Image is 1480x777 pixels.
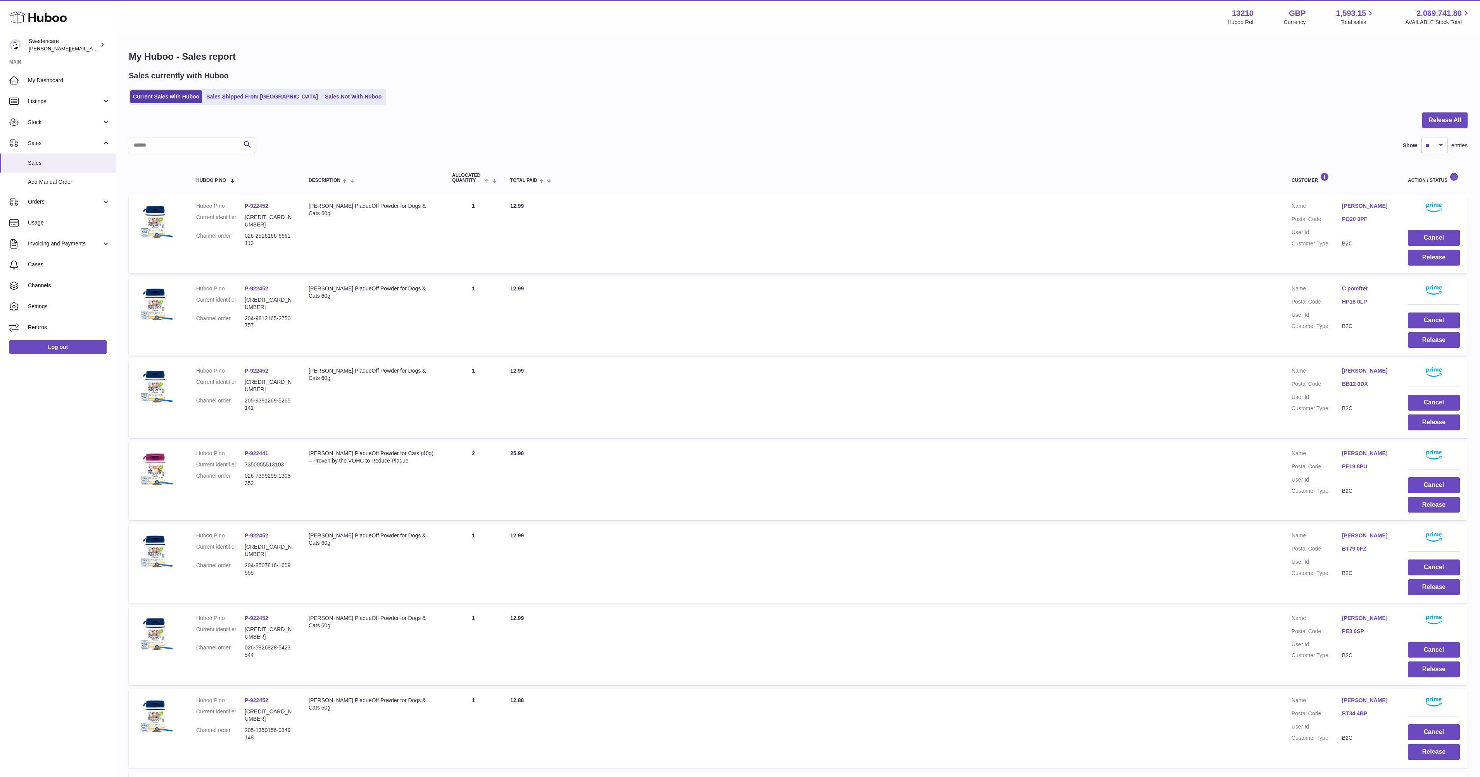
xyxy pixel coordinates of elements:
[245,727,293,741] dd: 205-1350156-0349148
[1292,298,1342,307] dt: Postal Code
[1342,380,1392,388] a: BB12 0DX
[196,615,245,622] dt: Huboo P no
[444,359,503,438] td: 1
[1228,19,1254,26] div: Huboo Ref
[1426,615,1442,624] img: primelogo.png
[136,285,175,324] img: $_57.JPG
[28,98,102,105] span: Listings
[1408,313,1460,328] button: Cancel
[1408,661,1460,677] button: Release
[136,450,175,489] img: $_57.PNG
[1289,8,1306,19] strong: GBP
[129,50,1468,63] h1: My Huboo - Sales report
[136,202,175,241] img: $_57.JPG
[1426,202,1442,212] img: primelogo.png
[245,203,268,209] a: P-922452
[245,214,293,228] dd: [CREDIT_CARD_NUMBER]
[245,644,293,659] dd: 026-5826828-5423544
[510,615,524,621] span: 12.99
[1342,202,1392,210] a: [PERSON_NAME]
[1408,250,1460,266] button: Release
[510,285,524,292] span: 12.99
[28,282,110,289] span: Channels
[1342,463,1392,470] a: PE19 8PU
[245,450,268,456] a: P-922441
[1408,230,1460,246] button: Cancel
[1342,450,1392,457] a: [PERSON_NAME]
[129,71,229,81] h2: Sales currently with Huboo
[1292,652,1342,659] dt: Customer Type
[28,77,110,84] span: My Dashboard
[196,214,245,228] dt: Current identifier
[1342,298,1392,306] a: HP18 0LP
[444,277,503,356] td: 1
[196,708,245,723] dt: Current identifier
[1292,734,1342,742] dt: Customer Type
[1292,240,1342,247] dt: Customer Type
[444,195,503,273] td: 1
[1342,487,1392,495] dd: B2C
[1342,323,1392,330] dd: B2C
[1342,652,1392,659] dd: B2C
[29,45,197,52] span: [PERSON_NAME][EMAIL_ADDRESS][PERSON_NAME][DOMAIN_NAME]
[196,532,245,539] dt: Huboo P no
[136,367,175,406] img: $_57.JPG
[28,119,102,126] span: Stock
[1292,570,1342,577] dt: Customer Type
[1342,532,1392,539] a: [PERSON_NAME]
[1342,240,1392,247] dd: B2C
[309,367,437,382] div: [PERSON_NAME] PlaqueOff Powder for Dogs & Cats 60g
[309,532,437,547] div: [PERSON_NAME] PlaqueOff Powder for Dogs & Cats 60g
[510,203,524,209] span: 12.99
[1292,463,1342,472] dt: Postal Code
[510,697,524,703] span: 12.88
[196,626,245,641] dt: Current identifier
[1292,723,1342,730] dt: User Id
[1292,311,1342,319] dt: User Id
[444,442,503,520] td: 2
[196,562,245,577] dt: Channel order
[1403,142,1417,149] label: Show
[196,367,245,375] dt: Huboo P no
[1408,497,1460,513] button: Release
[1408,477,1460,493] button: Cancel
[1408,744,1460,760] button: Release
[1232,8,1254,19] strong: 13210
[245,285,268,292] a: P-922452
[196,727,245,741] dt: Channel order
[1336,8,1375,26] a: 1,593.15 Total sales
[1292,229,1342,236] dt: User Id
[1426,450,1442,459] img: primelogo.png
[28,198,102,205] span: Orders
[196,202,245,210] dt: Huboo P no
[245,532,268,539] a: P-922452
[245,368,268,374] a: P-922452
[130,90,202,103] a: Current Sales with Huboo
[29,38,98,52] div: Swedencare
[510,450,524,456] span: 25.98
[204,90,321,103] a: Sales Shipped From [GEOGRAPHIC_DATA]
[1342,697,1392,704] a: [PERSON_NAME]
[309,697,437,711] div: [PERSON_NAME] PlaqueOff Powder for Dogs & Cats 60g
[1292,710,1342,719] dt: Postal Code
[1336,8,1366,19] span: 1,593.15
[1292,487,1342,495] dt: Customer Type
[1340,19,1375,26] span: Total sales
[510,178,537,183] span: Total paid
[1342,367,1392,375] a: [PERSON_NAME]
[1292,394,1342,401] dt: User Id
[245,626,293,641] dd: [CREDIT_CARD_NUMBER]
[1292,405,1342,412] dt: Customer Type
[1342,405,1392,412] dd: B2C
[444,524,503,603] td: 1
[1342,734,1392,742] dd: B2C
[1292,476,1342,483] dt: User Id
[196,397,245,412] dt: Channel order
[245,232,293,247] dd: 026-2516166-6661113
[1426,367,1442,377] img: primelogo.png
[309,450,437,464] div: [PERSON_NAME] PlaqueOff Powder for Cats (40g) – Proven by the VOHC to Reduce Plaque
[309,615,437,629] div: [PERSON_NAME] PlaqueOff Powder for Dogs & Cats 60g
[196,315,245,330] dt: Channel order
[1292,545,1342,554] dt: Postal Code
[510,368,524,374] span: 12.99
